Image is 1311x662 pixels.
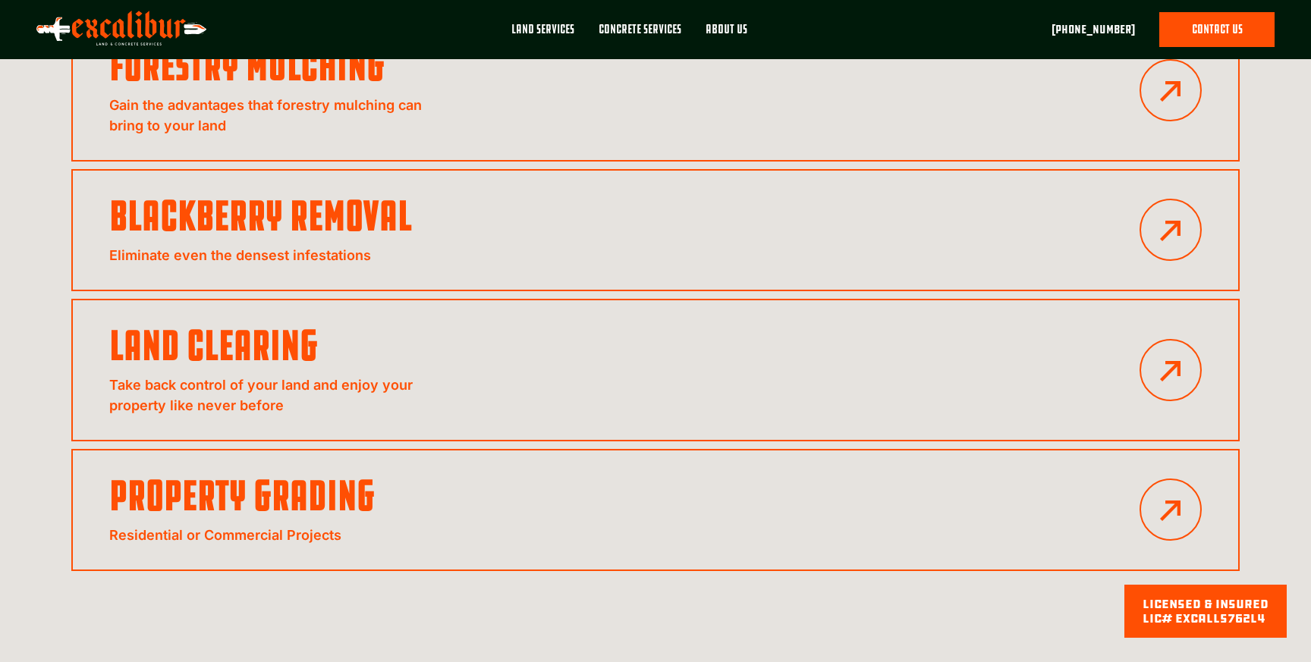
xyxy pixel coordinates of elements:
[109,45,437,87] h3: Forestry Mulching
[1159,12,1275,47] a: contact us
[1143,597,1269,626] div: licensed & Insured lic# EXCALLS762L4
[1052,20,1135,39] a: [PHONE_NUMBER]
[109,525,437,545] p: Residential or Commercial Projects
[109,195,437,237] h3: Blackberry Removal
[109,375,437,416] p: Take back control of your land and enjoy your property like never before
[109,95,437,136] p: Gain the advantages that forestry mulching can bring to your land
[71,169,1240,291] a: Blackberry RemovalEliminate even the densest infestations
[693,12,759,59] a: About Us
[109,325,437,367] h3: Land Clearing
[706,21,747,38] div: About Us
[71,19,1240,162] a: Forestry MulchingGain the advantages that forestry mulching can bring to your land
[71,299,1240,441] a: Land ClearingTake back control of your land and enjoy your property like never before
[109,475,437,517] h3: Property Grading
[109,245,437,265] p: Eliminate even the densest infestations
[71,449,1240,571] a: Property GradingResidential or Commercial Projects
